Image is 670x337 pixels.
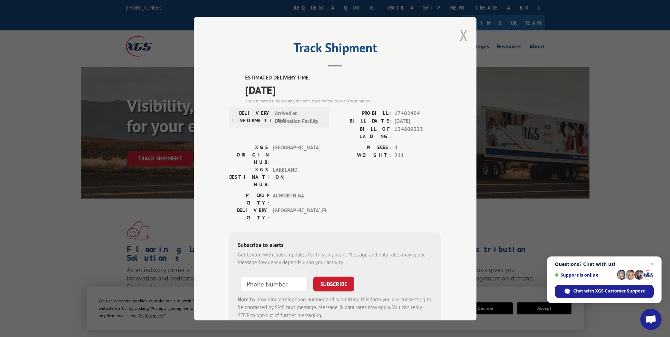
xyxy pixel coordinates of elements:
[229,166,269,188] label: XGS DESTINATION HUB:
[555,261,654,267] span: Questions? Chat with us!
[273,206,320,221] span: [GEOGRAPHIC_DATA] , FL
[555,272,614,278] span: Support is online
[229,43,441,56] h2: Track Shipment
[245,97,441,104] div: The estimated time is using the time zone for the delivery destination.
[395,109,441,117] span: 17402404
[335,143,391,152] label: PIECES:
[273,166,320,188] span: LAKELAND
[275,109,322,125] span: Arrived at Destination Facility
[640,309,662,330] div: Open chat
[238,296,250,302] strong: Note:
[229,143,269,166] label: XGS ORIGIN HUB:
[648,260,656,268] span: Close chat
[273,191,320,206] span: ACWORTH , GA
[335,109,391,117] label: PROBILL:
[395,125,441,140] span: 134809333
[229,206,269,221] label: DELIVERY CITY:
[241,276,308,291] input: Phone Number
[231,109,271,125] label: DELIVERY INFORMATION:
[460,26,468,45] button: Close modal
[229,191,269,206] label: PICKUP CITY:
[273,143,320,166] span: [GEOGRAPHIC_DATA]
[395,152,441,160] span: 211
[238,250,433,266] div: Get texted with status updates for this shipment. Message and data rates may apply. Message frequ...
[335,152,391,160] label: WEIGHT:
[573,288,645,294] span: Chat with XGS Customer Support
[395,143,441,152] span: 4
[395,117,441,125] span: [DATE]
[238,240,433,250] div: Subscribe to alerts
[245,82,441,97] span: [DATE]
[313,276,354,291] button: SUBSCRIBE
[238,295,433,319] div: by providing a telephone number and submitting this form you are consenting to be contacted by SM...
[335,117,391,125] label: BILL DATE:
[335,125,391,140] label: BILL OF LADING:
[555,285,654,298] div: Chat with XGS Customer Support
[245,74,441,82] label: ESTIMATED DELIVERY TIME:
